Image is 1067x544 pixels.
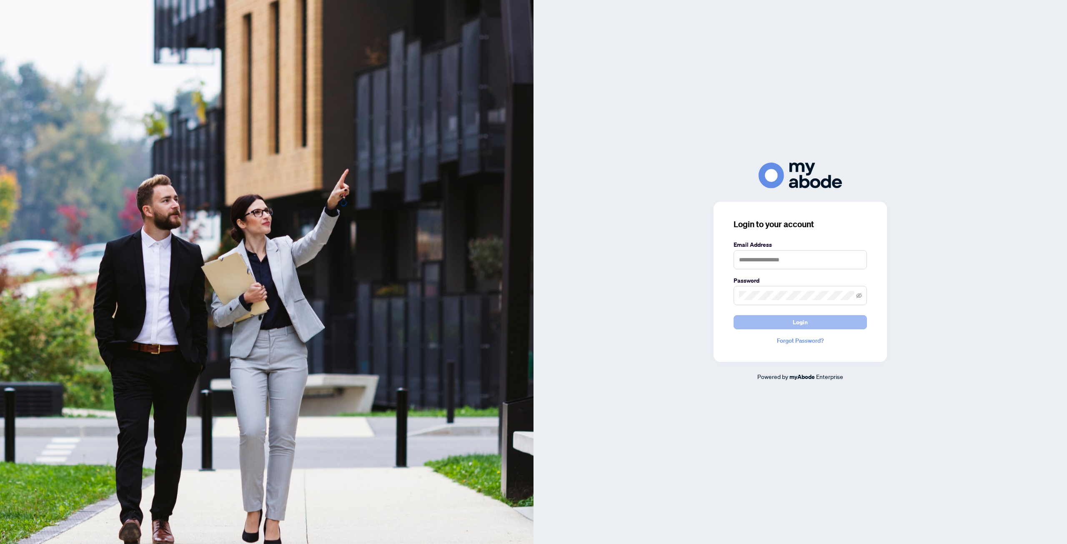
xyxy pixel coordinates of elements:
[734,218,867,230] h3: Login to your account
[734,336,867,345] a: Forgot Password?
[793,316,808,329] span: Login
[759,163,842,188] img: ma-logo
[856,293,862,298] span: eye-invisible
[757,373,788,380] span: Powered by
[816,373,843,380] span: Enterprise
[734,240,867,249] label: Email Address
[734,315,867,329] button: Login
[734,276,867,285] label: Password
[789,372,815,381] a: myAbode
